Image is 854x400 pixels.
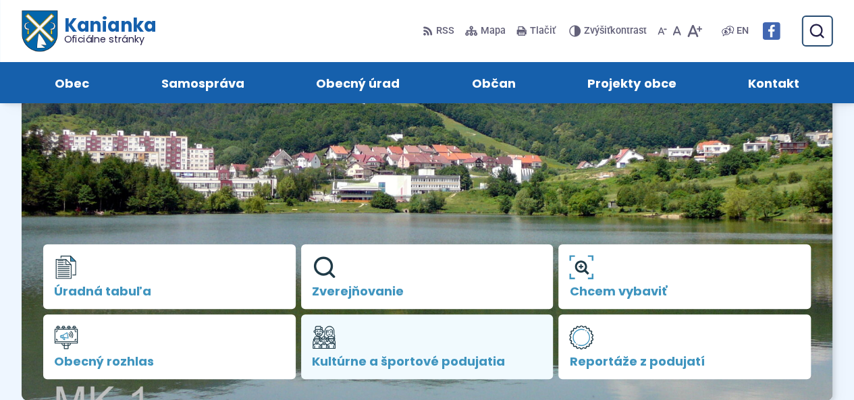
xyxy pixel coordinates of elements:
[63,34,156,44] span: Oficiálne stránky
[22,11,156,52] a: Logo Kanianka, prejsť na domovskú stránku.
[569,17,649,45] button: Zvýšiťkontrast
[584,25,610,36] span: Zvýšiť
[161,62,244,103] span: Samospráva
[762,22,780,40] img: Prejsť na Facebook stránku
[312,355,543,368] span: Kultúrne a športové podujatia
[54,285,285,298] span: Úradná tabuľa
[584,26,647,37] span: kontrast
[726,62,822,103] a: Kontakt
[55,62,89,103] span: Obec
[558,244,811,309] a: Chcem vybaviť
[436,23,454,39] span: RSS
[32,62,112,103] a: Obec
[43,314,296,379] a: Obecný rozhlas
[670,17,684,45] button: Nastaviť pôvodnú veľkosť písma
[301,314,554,379] a: Kultúrne a športové podujatia
[587,62,676,103] span: Projekty obce
[54,355,285,368] span: Obecný rozhlas
[514,17,558,45] button: Tlačiť
[316,62,400,103] span: Obecný úrad
[472,62,516,103] span: Občan
[301,244,554,309] a: Zverejňovanie
[734,23,751,39] a: EN
[462,17,508,45] a: Mapa
[57,16,155,45] h1: Kanianka
[655,17,670,45] button: Zmenšiť veľkosť písma
[312,285,543,298] span: Zverejňovanie
[569,355,800,368] span: Reportáže z podujatí
[737,23,749,39] span: EN
[43,244,296,309] a: Úradná tabuľa
[22,11,57,52] img: Prejsť na domovskú stránku
[450,62,539,103] a: Občan
[748,62,799,103] span: Kontakt
[530,26,556,37] span: Tlačiť
[684,17,705,45] button: Zväčšiť veľkosť písma
[565,62,699,103] a: Projekty obce
[558,314,811,379] a: Reportáže z podujatí
[481,23,506,39] span: Mapa
[294,62,423,103] a: Obecný úrad
[569,285,800,298] span: Chcem vybaviť
[139,62,267,103] a: Samospráva
[423,17,457,45] a: RSS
